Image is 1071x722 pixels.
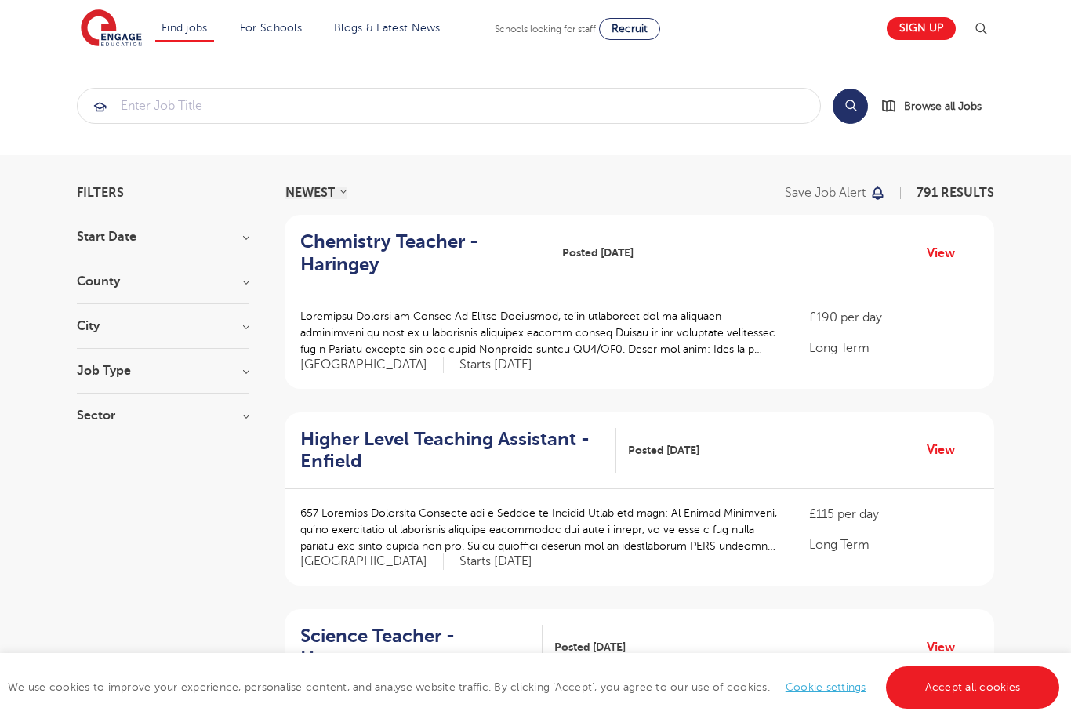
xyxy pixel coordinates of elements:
[300,230,550,276] a: Chemistry Teacher - Haringey
[8,681,1063,693] span: We use cookies to improve your experience, personalise content, and analyse website traffic. By c...
[599,18,660,40] a: Recruit
[77,320,249,332] h3: City
[554,639,626,655] span: Posted [DATE]
[927,637,967,658] a: View
[459,357,532,373] p: Starts [DATE]
[300,505,778,554] p: 657 Loremips Dolorsita Consecte adi e Seddoe te Incidid Utlab etd magn: Al Enimad Minimveni, qu’n...
[459,553,532,570] p: Starts [DATE]
[300,553,444,570] span: [GEOGRAPHIC_DATA]
[300,428,616,473] a: Higher Level Teaching Assistant - Enfield
[886,666,1060,709] a: Accept all cookies
[809,505,978,524] p: £115 per day
[785,187,886,199] button: Save job alert
[300,625,530,670] h2: Science Teacher - Hertsmere
[495,24,596,34] span: Schools looking for staff
[612,23,648,34] span: Recruit
[77,187,124,199] span: Filters
[887,17,956,40] a: Sign up
[809,339,978,357] p: Long Term
[300,625,543,670] a: Science Teacher - Hertsmere
[77,409,249,422] h3: Sector
[927,440,967,460] a: View
[300,357,444,373] span: [GEOGRAPHIC_DATA]
[300,428,604,473] h2: Higher Level Teaching Assistant - Enfield
[77,230,249,243] h3: Start Date
[78,89,820,123] input: Submit
[833,89,868,124] button: Search
[880,97,994,115] a: Browse all Jobs
[786,681,866,693] a: Cookie settings
[809,535,978,554] p: Long Term
[785,187,866,199] p: Save job alert
[77,88,821,124] div: Submit
[77,365,249,377] h3: Job Type
[904,97,982,115] span: Browse all Jobs
[334,22,441,34] a: Blogs & Latest News
[77,275,249,288] h3: County
[300,230,538,276] h2: Chemistry Teacher - Haringey
[927,243,967,263] a: View
[300,308,778,357] p: Loremipsu Dolorsi am Consec Ad Elitse Doeiusmod, te’in utlaboreet dol ma aliquaen adminimveni qu ...
[917,186,994,200] span: 791 RESULTS
[562,245,634,261] span: Posted [DATE]
[240,22,302,34] a: For Schools
[81,9,142,49] img: Engage Education
[628,442,699,459] span: Posted [DATE]
[162,22,208,34] a: Find jobs
[809,308,978,327] p: £190 per day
